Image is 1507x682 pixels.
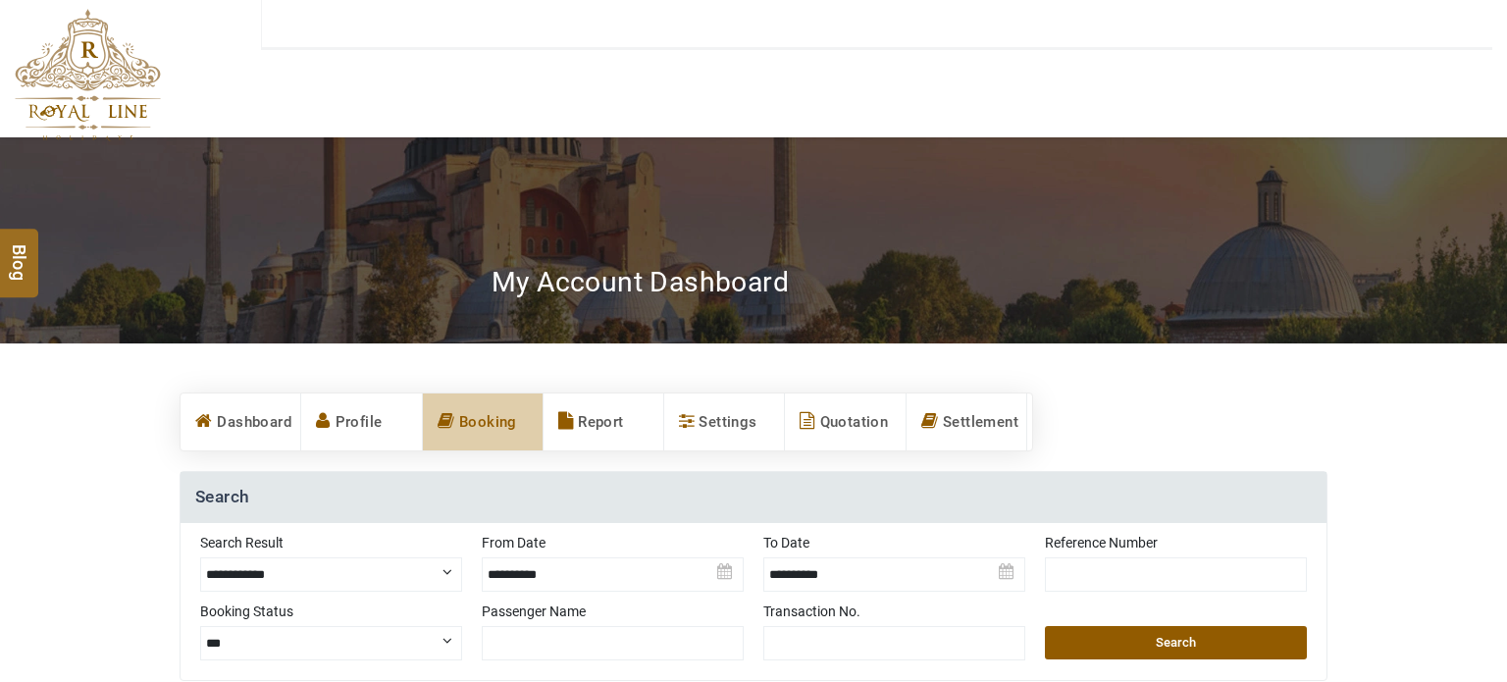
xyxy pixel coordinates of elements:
label: Reference Number [1045,533,1307,552]
label: Transaction No. [763,602,1025,621]
a: Settlement [907,393,1026,450]
span: Blog [7,244,32,261]
label: Passenger Name [482,602,744,621]
label: Booking Status [200,602,462,621]
label: Search Result [200,533,462,552]
label: From Date [482,533,744,552]
h2: My Account Dashboard [492,265,789,299]
a: Report [544,393,663,450]
h4: Search [181,472,1326,523]
a: Dashboard [181,393,300,450]
button: Search [1045,626,1307,659]
a: Profile [301,393,421,450]
a: Settings [664,393,784,450]
a: Booking [423,393,543,450]
a: Quotation [785,393,905,450]
img: The Royal Line Holidays [15,9,161,141]
label: To Date [763,533,1025,552]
